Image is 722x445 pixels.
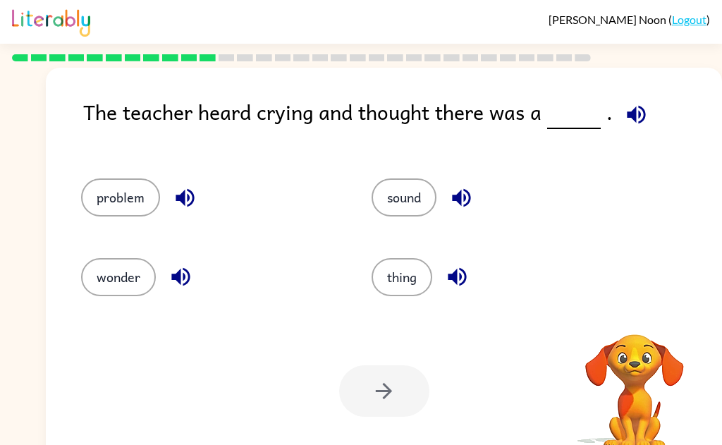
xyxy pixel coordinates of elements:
[83,96,722,150] div: The teacher heard crying and thought there was a .
[549,13,668,26] span: [PERSON_NAME] Noon
[372,258,432,296] button: thing
[12,6,90,37] img: Literably
[672,13,706,26] a: Logout
[81,178,160,217] button: problem
[372,178,436,217] button: sound
[81,258,156,296] button: wonder
[549,13,710,26] div: ( )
